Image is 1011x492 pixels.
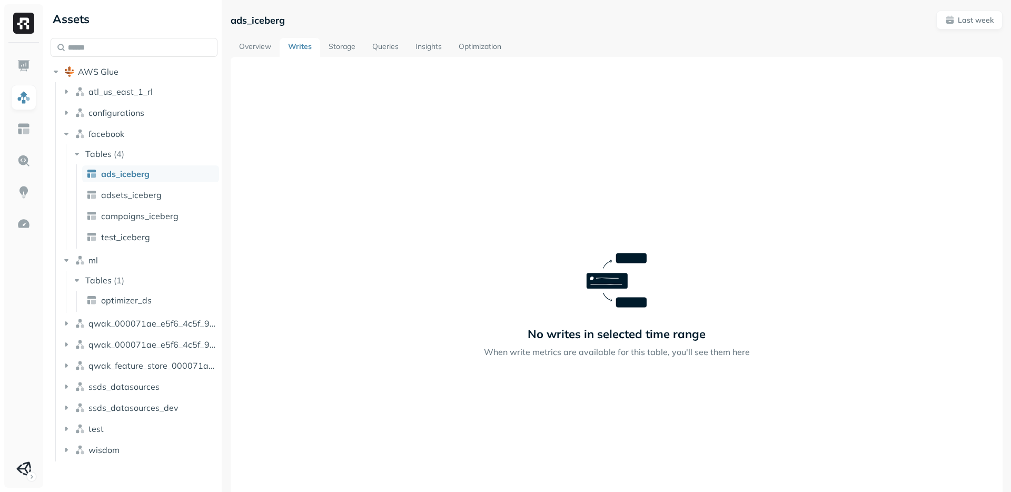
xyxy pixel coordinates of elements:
img: Dashboard [17,59,31,73]
span: qwak_feature_store_000071ae_e5f6_4c5f_97ab_2b533d00d294 [88,360,218,371]
button: ssds_datasources_dev [61,399,218,416]
span: Tables [85,275,112,286]
img: table [86,295,97,306]
img: Query Explorer [17,154,31,168]
button: ml [61,252,218,269]
a: adsets_iceberg [82,186,219,203]
button: configurations [61,104,218,121]
button: Last week [936,11,1003,29]
img: namespace [75,129,85,139]
img: namespace [75,402,85,413]
button: AWS Glue [51,63,217,80]
img: namespace [75,360,85,371]
a: Overview [231,38,280,57]
img: namespace [75,381,85,392]
img: Ryft [13,13,34,34]
img: namespace [75,445,85,455]
img: Optimization [17,217,31,231]
a: Queries [364,38,407,57]
span: test_iceberg [101,232,150,242]
span: Tables [85,149,112,159]
span: optimizer_ds [101,295,152,306]
button: qwak_000071ae_e5f6_4c5f_97ab_2b533d00d294_analytics_data [61,315,218,332]
a: ads_iceberg [82,165,219,182]
img: namespace [75,339,85,350]
img: Assets [17,91,31,104]
a: campaigns_iceberg [82,208,219,224]
button: qwak_feature_store_000071ae_e5f6_4c5f_97ab_2b533d00d294 [61,357,218,374]
a: Optimization [450,38,510,57]
p: ( 4 ) [114,149,124,159]
span: qwak_000071ae_e5f6_4c5f_97ab_2b533d00d294_analytics_data [88,318,218,329]
span: ssds_datasources_dev [88,402,179,413]
button: qwak_000071ae_e5f6_4c5f_97ab_2b533d00d294_analytics_data_view [61,336,218,353]
img: table [86,211,97,221]
span: adsets_iceberg [101,190,162,200]
p: Last week [958,15,994,25]
a: Insights [407,38,450,57]
a: Storage [320,38,364,57]
p: No writes in selected time range [528,327,706,341]
img: table [86,232,97,242]
a: test_iceberg [82,229,219,245]
img: table [86,190,97,200]
span: atl_us_east_1_rl [88,86,153,97]
a: optimizer_ds [82,292,219,309]
p: ads_iceberg [231,14,285,26]
span: facebook [88,129,124,139]
img: Asset Explorer [17,122,31,136]
button: wisdom [61,441,218,458]
a: Writes [280,38,320,57]
button: facebook [61,125,218,142]
span: ads_iceberg [101,169,150,179]
img: namespace [75,424,85,434]
span: wisdom [88,445,120,455]
span: AWS Glue [78,66,118,77]
button: Tables(1) [72,272,219,289]
p: ( 1 ) [114,275,124,286]
button: atl_us_east_1_rl [61,83,218,100]
img: table [86,169,97,179]
img: namespace [75,255,85,265]
span: campaigns_iceberg [101,211,179,221]
img: namespace [75,107,85,118]
span: ssds_datasources [88,381,160,392]
span: ml [88,255,98,265]
button: Tables(4) [72,145,219,162]
span: test [88,424,104,434]
img: root [64,66,75,77]
span: configurations [88,107,144,118]
img: namespace [75,318,85,329]
img: namespace [75,86,85,97]
img: Insights [17,185,31,199]
img: Unity [16,461,31,476]
p: When write metrics are available for this table, you'll see them here [484,346,750,358]
span: qwak_000071ae_e5f6_4c5f_97ab_2b533d00d294_analytics_data_view [88,339,218,350]
div: Assets [51,11,217,27]
button: test [61,420,218,437]
button: ssds_datasources [61,378,218,395]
